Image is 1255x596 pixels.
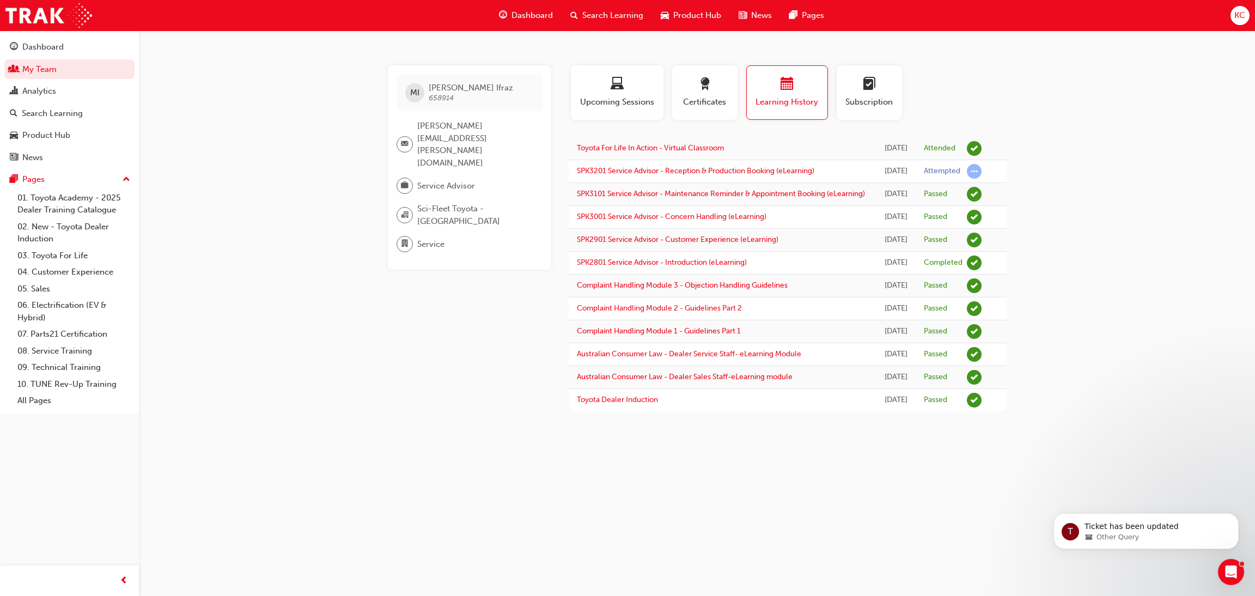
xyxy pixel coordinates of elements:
[924,326,947,337] div: Passed
[13,264,135,281] a: 04. Customer Experience
[924,235,947,245] div: Passed
[13,297,135,326] a: 06. Electrification (EV & Hybrid)
[863,77,876,92] span: learningplan-icon
[924,349,947,360] div: Passed
[967,256,982,270] span: learningRecordVerb_COMPLETE-icon
[577,212,766,221] a: SPK3001 Service Advisor - Concern Handling (eLearning)
[577,166,814,175] a: SPK3201 Service Advisor - Reception & Production Booking (eLearning)
[577,281,788,290] a: Complaint Handling Module 3 - Objection Handling Guidelines
[4,125,135,145] a: Product Hub
[884,257,907,269] div: Tue May 13 2025 13:57:08 GMT+1000 (Australian Eastern Standard Time)
[924,166,960,177] div: Attempted
[967,278,982,293] span: learningRecordVerb_PASS-icon
[781,4,833,27] a: pages-iconPages
[967,233,982,247] span: learningRecordVerb_PASS-icon
[967,370,982,385] span: learningRecordVerb_PASS-icon
[967,187,982,202] span: learningRecordVerb_PASS-icon
[577,372,793,381] a: Australian Consumer Law - Dealer Sales Staff-eLearning module
[417,238,444,251] span: Service
[837,65,902,120] button: Subscription
[579,96,655,108] span: Upcoming Sessions
[924,395,947,405] div: Passed
[967,347,982,362] span: learningRecordVerb_PASS-icon
[10,153,18,163] span: news-icon
[417,180,475,192] span: Service Advisor
[781,77,794,92] span: calendar-icon
[967,301,982,316] span: learningRecordVerb_PASS-icon
[577,143,724,153] a: Toyota For Life In Action - Virtual Classroom
[924,189,947,199] div: Passed
[571,65,663,120] button: Upcoming Sessions
[967,210,982,224] span: learningRecordVerb_PASS-icon
[577,303,742,313] a: Complaint Handling Module 2 - Guidelines Part 2
[429,83,513,93] span: [PERSON_NAME] Ifraz
[13,343,135,360] a: 08. Service Training
[884,165,907,178] div: Tue May 13 2025 15:23:19 GMT+1000 (Australian Eastern Standard Time)
[5,3,92,28] a: Trak
[570,9,578,22] span: search-icon
[499,9,507,22] span: guage-icon
[13,359,135,376] a: 09. Technical Training
[10,87,18,96] span: chart-icon
[884,188,907,200] div: Tue May 13 2025 15:22:27 GMT+1000 (Australian Eastern Standard Time)
[924,143,955,154] div: Attended
[4,81,135,101] a: Analytics
[490,4,562,27] a: guage-iconDashboard
[4,59,135,80] a: My Team
[577,326,741,336] a: Complaint Handling Module 1 - Guidelines Part 1
[10,109,17,119] span: search-icon
[429,93,454,102] span: 658914
[22,85,56,98] div: Analytics
[884,302,907,315] div: Tue May 13 2025 13:41:38 GMT+1000 (Australian Eastern Standard Time)
[22,151,43,164] div: News
[577,189,865,198] a: SPK3101 Service Advisor - Maintenance Reminder & Appointment Booking (eLearning)
[401,237,409,251] span: department-icon
[884,279,907,292] div: Tue May 13 2025 13:52:27 GMT+1000 (Australian Eastern Standard Time)
[4,104,135,124] a: Search Learning
[730,4,781,27] a: news-iconNews
[1234,9,1245,22] span: KC
[4,37,135,57] a: Dashboard
[577,258,747,267] a: SPK2801 Service Advisor - Introduction (eLearning)
[417,203,534,227] span: Sci-Fleet Toyota - [GEOGRAPHIC_DATA]
[789,9,797,22] span: pages-icon
[884,325,907,338] div: Tue May 13 2025 13:00:01 GMT+1000 (Australian Eastern Standard Time)
[672,65,738,120] button: Certificates
[13,326,135,343] a: 07. Parts21 Certification
[652,4,730,27] a: car-iconProduct Hub
[884,142,907,155] div: Wed Aug 20 2025 12:00:00 GMT+1000 (Australian Eastern Standard Time)
[511,9,553,22] span: Dashboard
[10,42,18,52] span: guage-icon
[884,234,907,246] div: Tue May 13 2025 14:36:00 GMT+1000 (Australian Eastern Standard Time)
[967,393,982,408] span: learningRecordVerb_PASS-icon
[967,141,982,156] span: learningRecordVerb_ATTEND-icon
[661,9,669,22] span: car-icon
[1037,490,1255,567] iframe: Intercom notifications message
[884,371,907,384] div: Mon May 12 2025 14:32:23 GMT+1000 (Australian Eastern Standard Time)
[13,190,135,218] a: 01. Toyota Academy - 2025 Dealer Training Catalogue
[924,281,947,291] div: Passed
[401,208,409,222] span: organisation-icon
[577,395,658,404] a: Toyota Dealer Induction
[22,129,70,142] div: Product Hub
[401,179,409,193] span: briefcase-icon
[673,9,721,22] span: Product Hub
[4,169,135,190] button: Pages
[611,77,624,92] span: laptop-icon
[924,372,947,382] div: Passed
[755,96,819,108] span: Learning History
[13,376,135,393] a: 10. TUNE Rev-Up Training
[13,218,135,247] a: 02. New - Toyota Dealer Induction
[739,9,747,22] span: news-icon
[417,120,534,169] span: [PERSON_NAME][EMAIL_ADDRESS][PERSON_NAME][DOMAIN_NAME]
[698,77,711,92] span: award-icon
[746,65,828,120] button: Learning History
[13,392,135,409] a: All Pages
[10,131,18,141] span: car-icon
[22,41,64,53] div: Dashboard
